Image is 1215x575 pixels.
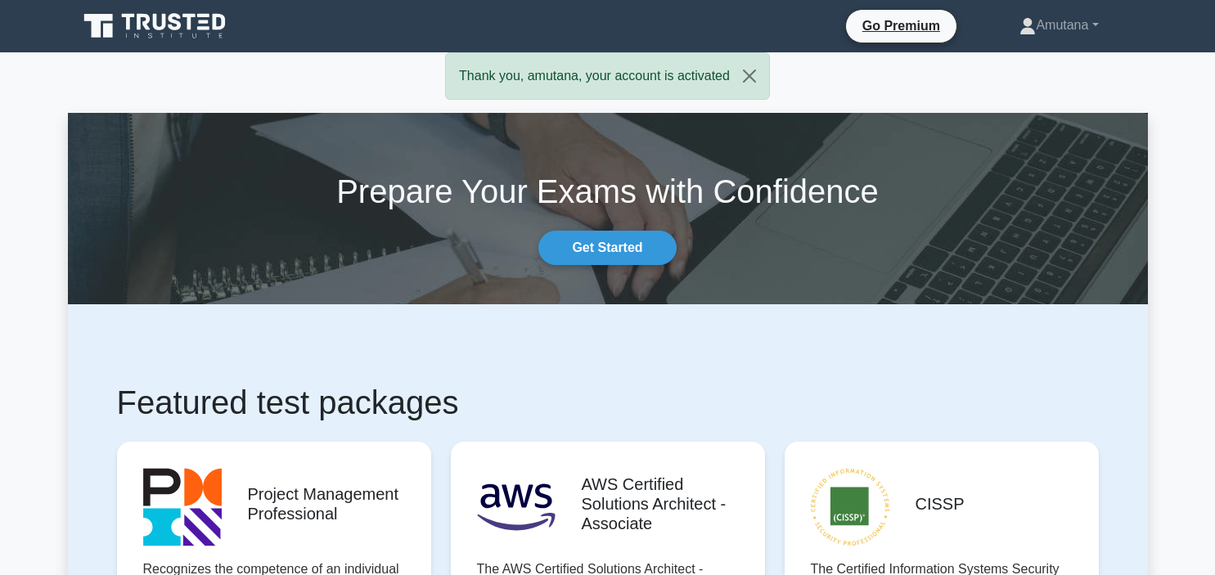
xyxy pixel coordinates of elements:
[980,9,1137,42] a: Amutana
[538,231,676,265] a: Get Started
[853,16,950,36] a: Go Premium
[117,383,1099,422] h1: Featured test packages
[68,172,1148,211] h1: Prepare Your Exams with Confidence
[730,53,769,99] button: Close
[445,52,770,100] div: Thank you, amutana, your account is activated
